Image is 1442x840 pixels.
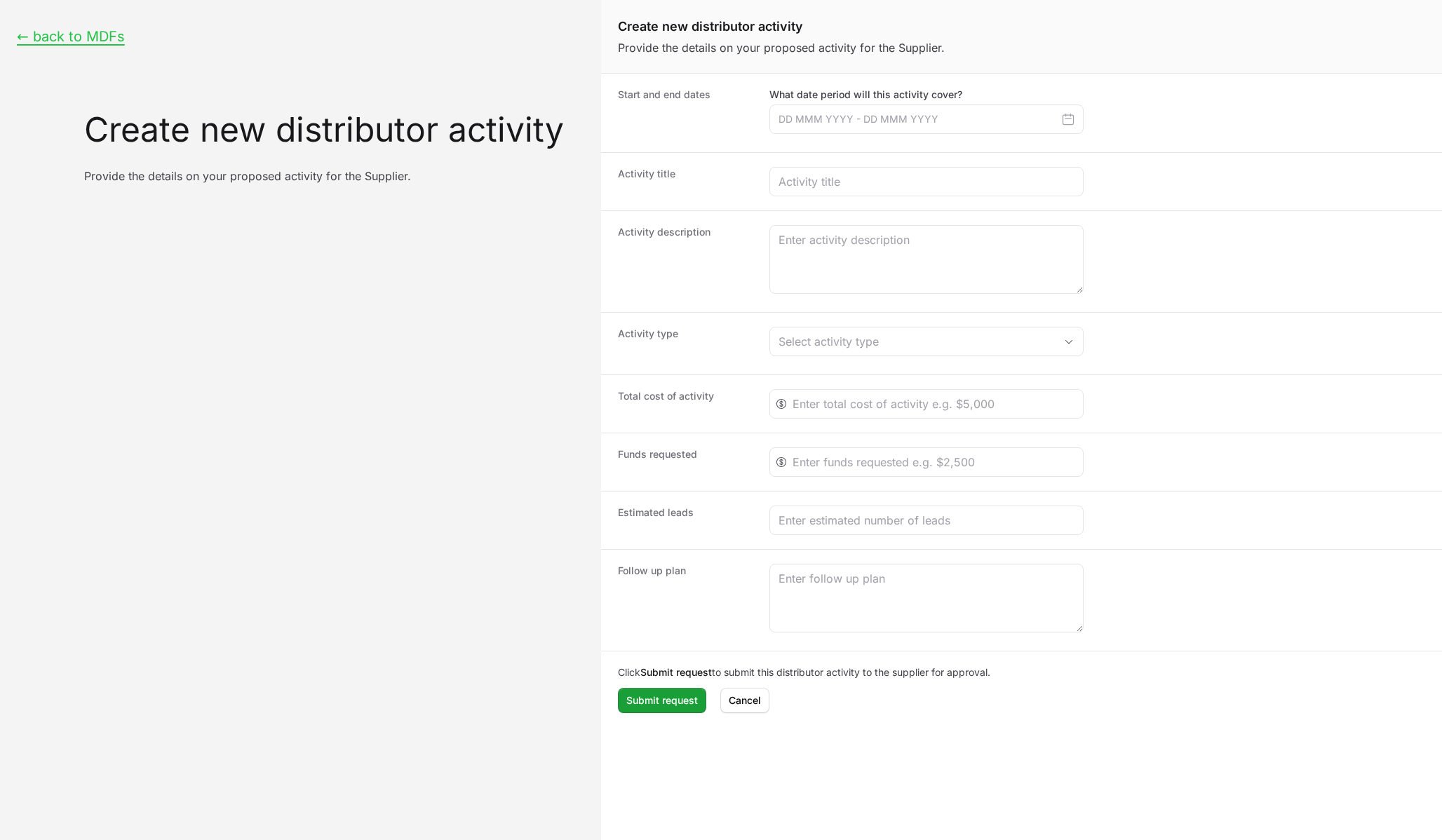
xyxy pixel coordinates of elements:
[618,17,1425,36] h1: Create new distributor activity
[779,173,1074,190] input: Activity title
[779,333,1055,350] div: Select activity type
[769,104,1084,134] input: DD MMM YYYY - DD MMM YYYY
[17,28,125,46] button: ← back to MDFs
[84,169,584,183] p: Provide the details on your proposed activity for the Supplier.
[618,225,753,298] dt: Activity description
[618,39,1425,56] p: Provide the details on your proposed activity for the Supplier.
[601,74,1442,727] dl: Create activity form
[618,665,1425,679] p: Click to submit this distributor activity to the supplier for approval.
[618,447,753,477] dt: Funds requested
[618,688,706,713] button: Submit request
[618,327,753,360] dt: Activity type
[618,389,753,419] dt: Total cost of activity
[618,564,753,637] dt: Follow up plan
[618,167,753,196] dt: Activity title
[729,692,761,709] span: Cancel
[626,692,698,709] span: Submit request
[779,512,1074,529] input: Enter estimated number of leads
[793,454,1074,470] input: Enter funds requested e.g. $2,500
[618,88,753,138] dt: Start and end dates
[720,688,769,713] button: Cancel
[618,506,753,535] dt: Estimated leads
[770,327,1083,355] button: Select activity type
[793,395,1074,412] input: Enter total cost of activity e.g. $5,000
[769,88,1084,102] label: What date period will this activity cover?
[640,666,712,678] b: Submit request
[84,113,584,147] h3: Create new distributor activity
